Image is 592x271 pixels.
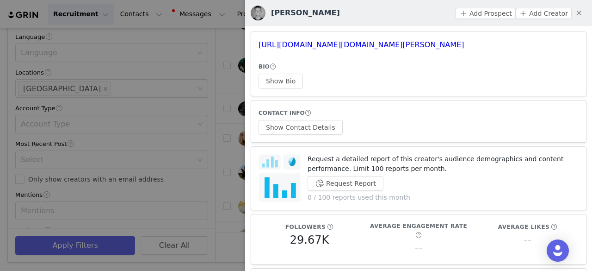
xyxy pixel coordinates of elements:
img: v2 [251,6,265,20]
h3: [PERSON_NAME] [271,7,340,19]
button: Show Bio [259,74,303,88]
h5: Average Engagement Rate [370,222,467,230]
p: 0 / 100 reports used this month [308,193,579,202]
button: Add Creator [516,8,572,19]
h5: -- [414,240,422,257]
button: Request Report [308,176,383,191]
button: Show Contact Details [259,120,343,135]
h5: Followers [285,223,326,231]
p: Request a detailed report of this creator's audience demographics and content performance. Limit ... [308,154,579,174]
h5: Average Likes [498,223,549,231]
a: [URL][DOMAIN_NAME][DOMAIN_NAME][PERSON_NAME] [259,40,464,49]
div: Open Intercom Messenger [547,239,569,262]
span: BIO [259,63,270,70]
span: CONTACT INFO [259,110,305,116]
button: Add Prospect [456,8,515,19]
h5: -- [524,232,531,248]
h5: 29.67K [290,232,329,248]
img: audience-report.png [259,154,301,202]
